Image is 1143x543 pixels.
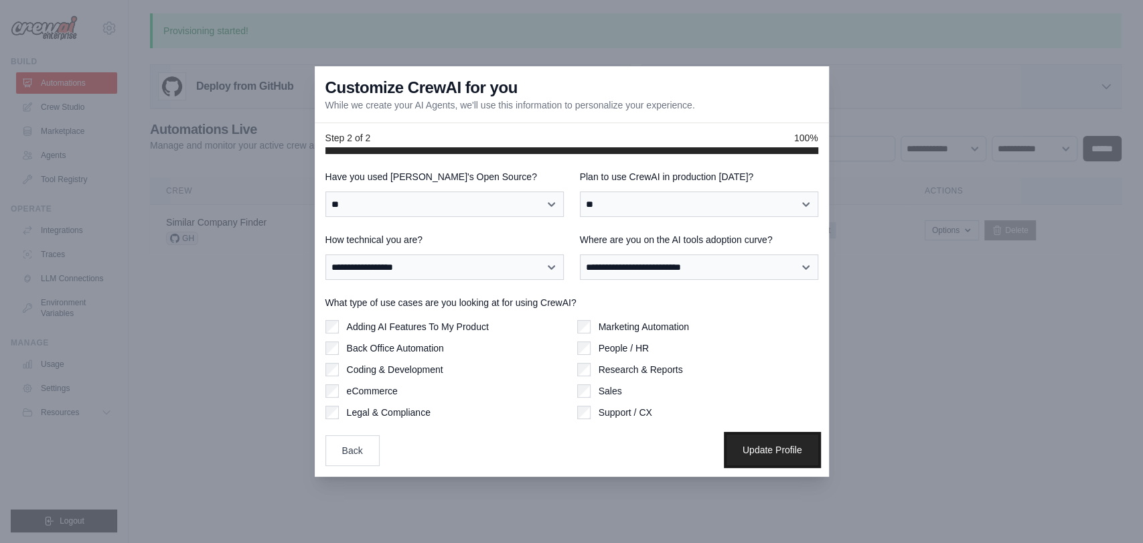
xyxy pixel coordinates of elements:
[347,320,489,333] label: Adding AI Features To My Product
[599,384,622,398] label: Sales
[727,435,818,465] button: Update Profile
[325,131,371,145] span: Step 2 of 2
[325,98,695,112] p: While we create your AI Agents, we'll use this information to personalize your experience.
[599,341,649,355] label: People / HR
[580,170,818,183] label: Plan to use CrewAI in production [DATE]?
[599,406,652,419] label: Support / CX
[794,131,818,145] span: 100%
[347,384,398,398] label: eCommerce
[347,406,431,419] label: Legal & Compliance
[325,435,380,466] button: Back
[347,341,444,355] label: Back Office Automation
[347,363,443,376] label: Coding & Development
[325,296,818,309] label: What type of use cases are you looking at for using CrewAI?
[599,363,683,376] label: Research & Reports
[580,233,818,246] label: Where are you on the AI tools adoption curve?
[325,233,564,246] label: How technical you are?
[325,170,564,183] label: Have you used [PERSON_NAME]'s Open Source?
[325,77,518,98] h3: Customize CrewAI for you
[599,320,689,333] label: Marketing Automation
